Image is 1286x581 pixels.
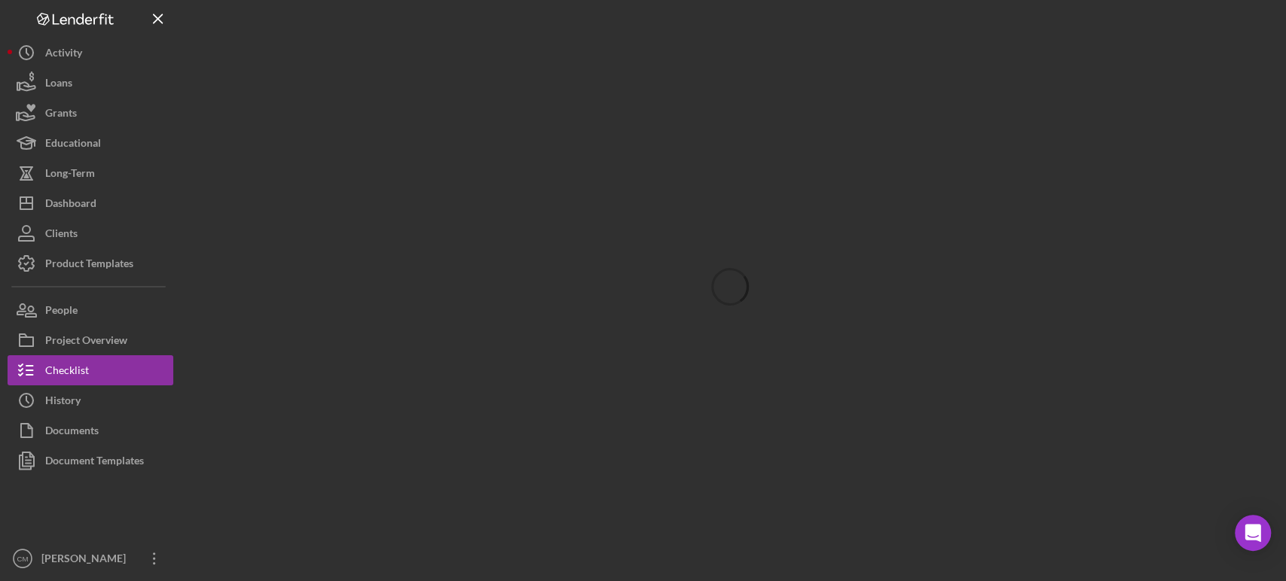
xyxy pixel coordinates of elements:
[8,446,173,476] button: Document Templates
[8,385,173,415] button: History
[8,543,173,573] button: CM[PERSON_NAME]
[8,355,173,385] button: Checklist
[45,38,82,71] div: Activity
[45,158,95,192] div: Long-Term
[1235,515,1271,551] div: Open Intercom Messenger
[17,555,29,563] text: CM
[8,218,173,248] button: Clients
[8,158,173,188] button: Long-Term
[45,415,99,449] div: Documents
[8,98,173,128] button: Grants
[8,415,173,446] button: Documents
[8,188,173,218] button: Dashboard
[45,128,101,162] div: Educational
[45,355,89,389] div: Checklist
[45,98,77,132] div: Grants
[45,295,78,329] div: People
[45,385,81,419] div: History
[8,295,173,325] button: People
[45,68,72,102] div: Loans
[45,248,133,282] div: Product Templates
[38,543,136,577] div: [PERSON_NAME]
[8,68,173,98] button: Loans
[8,325,173,355] button: Project Overview
[8,38,173,68] button: Activity
[8,128,173,158] button: Educational
[45,218,78,252] div: Clients
[8,248,173,278] button: Product Templates
[45,325,127,359] div: Project Overview
[45,446,144,479] div: Document Templates
[45,188,96,222] div: Dashboard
